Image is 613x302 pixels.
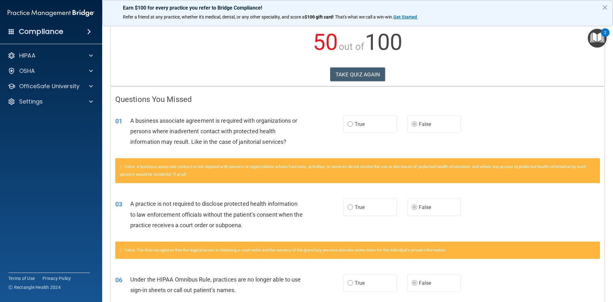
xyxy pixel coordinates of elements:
a: Settings [8,98,93,105]
h4: Questions You Missed [115,95,600,104]
input: False [412,281,417,286]
strong: $100 gift card [305,14,333,19]
span: True [355,280,365,286]
a: OSHA [8,67,93,75]
span: Ⓒ Rectangle Health 2024 [8,284,61,290]
span: 01 [115,117,122,125]
span: False [419,280,431,286]
input: False [412,122,417,127]
button: Open Resource Center, 2 new notifications [588,29,607,48]
span: 03 [115,200,122,208]
input: True [347,281,353,286]
p: Earn $100 for every practice you refer to Bridge Compliance! [123,5,592,11]
h4: Compliance [19,27,63,36]
input: False [412,205,417,210]
span: Under the HIPAA Omnibus Rule, practices are no longer able to use sign-in sheets or call out pati... [130,276,301,293]
a: OfficeSafe University [8,82,93,90]
span: A business associate agreement is required with organizations or persons where inadvertent contac... [130,117,297,145]
a: Privacy Policy [42,275,71,282]
p: HIPAA [19,52,35,59]
span: False [419,204,431,210]
span: A practice is not required to disclose protected health information to law enforcement officials ... [130,200,303,228]
input: True [347,205,353,210]
p: OfficeSafe University [19,82,79,90]
span: 100 [365,29,402,55]
p: OSHA [19,67,35,75]
button: TAKE QUIZ AGAIN [330,67,385,81]
span: 50 [313,29,338,55]
span: Refer a friend at any practice, whether it's medical, dental, or any other speciality, and score a [123,14,305,19]
p: Settings [19,98,43,105]
span: ! That's what we call a win-win. [333,14,393,19]
input: True [347,122,353,127]
span: False. The Rule recognizes that the legal process in obtaining a court order and the secrecy of t... [125,248,446,252]
a: HIPAA [8,52,93,59]
a: Get Started [393,14,418,19]
img: PMB logo [8,7,95,19]
span: 06 [115,276,122,284]
strong: Get Started [393,14,417,19]
span: True [355,204,365,210]
span: True [355,121,365,127]
span: False. A business associate contract is not required with persons or organizations whose function... [120,164,586,177]
button: Close [602,2,608,12]
a: Terms of Use [8,275,35,282]
span: out of [339,41,364,52]
span: False [419,121,431,127]
div: 2 [604,33,606,41]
